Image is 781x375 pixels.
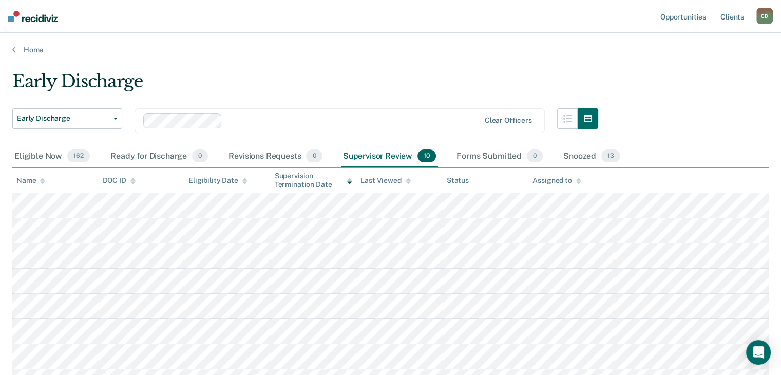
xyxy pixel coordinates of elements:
[306,149,322,163] span: 0
[12,145,92,168] div: Eligible Now162
[12,108,122,129] button: Early Discharge
[454,145,545,168] div: Forms Submitted0
[226,145,324,168] div: Revisions Requests0
[16,176,45,185] div: Name
[746,340,771,365] div: Open Intercom Messenger
[12,71,598,100] div: Early Discharge
[8,11,58,22] img: Recidiviz
[17,114,109,123] span: Early Discharge
[447,176,469,185] div: Status
[417,149,436,163] span: 10
[756,8,773,24] div: C D
[341,145,438,168] div: Supervisor Review10
[192,149,208,163] span: 0
[108,145,210,168] div: Ready for Discharge0
[275,172,353,189] div: Supervision Termination Date
[601,149,620,163] span: 13
[527,149,543,163] span: 0
[756,8,773,24] button: CD
[561,145,622,168] div: Snoozed13
[188,176,247,185] div: Eligibility Date
[360,176,410,185] div: Last Viewed
[67,149,90,163] span: 162
[103,176,136,185] div: DOC ID
[532,176,581,185] div: Assigned to
[485,116,532,125] div: Clear officers
[12,45,769,54] a: Home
